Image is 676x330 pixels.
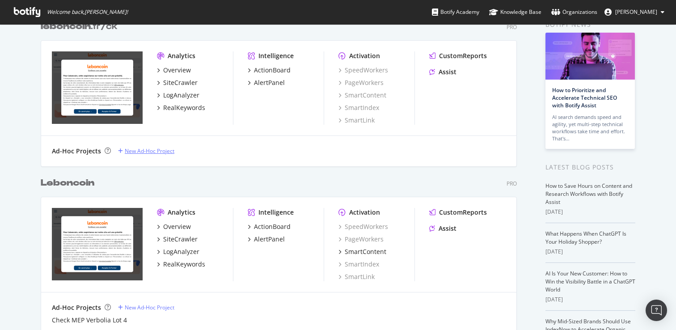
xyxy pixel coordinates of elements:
div: Ad-Hoc Projects [52,147,101,156]
a: leboncoin.fr/ck [41,20,121,33]
div: SmartContent [345,247,386,256]
div: [DATE] [545,296,635,304]
div: Botify Academy [432,8,479,17]
div: ActionBoard [254,66,291,75]
div: [DATE] [545,208,635,216]
a: SmartLink [338,272,375,281]
b: Leboncoin [41,178,94,187]
div: RealKeywords [163,260,205,269]
div: Pro [507,23,517,31]
a: SpeedWorkers [338,66,388,75]
div: SiteCrawler [163,235,198,244]
div: Ad-Hoc Projects [52,303,101,312]
a: RealKeywords [157,260,205,269]
div: Latest Blog Posts [545,162,635,172]
a: Leboncoin [41,177,98,190]
div: Open Intercom Messenger [646,300,667,321]
a: Check MEP Verbolia Lot 4 [52,316,127,325]
div: Organizations [551,8,597,17]
div: Pro [507,180,517,187]
a: SmartIndex [338,103,379,112]
a: New Ad-Hoc Project [118,147,174,155]
div: AlertPanel [254,78,285,87]
a: LogAnalyzer [157,91,199,100]
div: AI search demands speed and agility, yet multi-step technical workflows take time and effort. Tha... [552,114,628,142]
b: leboncoin [41,22,91,31]
a: RealKeywords [157,103,205,112]
div: RealKeywords [163,103,205,112]
a: AI Is Your New Customer: How to Win the Visibility Battle in a ChatGPT World [545,270,635,293]
a: Overview [157,222,191,231]
a: ActionBoard [248,222,291,231]
button: [PERSON_NAME] [597,5,672,19]
a: ActionBoard [248,66,291,75]
div: AlertPanel [254,235,285,244]
div: ActionBoard [254,222,291,231]
a: SpeedWorkers [338,222,388,231]
a: New Ad-Hoc Project [118,304,174,311]
a: SiteCrawler [157,235,198,244]
div: Intelligence [258,208,294,217]
a: SmartLink [338,116,375,125]
a: SmartIndex [338,260,379,269]
div: Intelligence [258,51,294,60]
div: Analytics [168,208,195,217]
div: New Ad-Hoc Project [125,147,174,155]
div: LogAnalyzer [163,91,199,100]
a: SiteCrawler [157,78,198,87]
div: Assist [439,224,456,233]
a: AlertPanel [248,235,285,244]
a: CustomReports [429,208,487,217]
a: Assist [429,224,456,233]
a: LogAnalyzer [157,247,199,256]
a: SmartContent [338,91,386,100]
div: [DATE] [545,248,635,256]
a: What Happens When ChatGPT Is Your Holiday Shopper? [545,230,626,245]
a: SmartContent [338,247,386,256]
div: Overview [163,66,191,75]
div: Knowledge Base [489,8,541,17]
span: Julien Crenn [615,8,657,16]
div: Activation [349,208,380,217]
a: Assist [429,68,456,76]
a: How to Prioritize and Accelerate Technical SEO with Botify Assist [552,86,617,109]
span: Welcome back, [PERSON_NAME] ! [47,8,128,16]
div: SiteCrawler [163,78,198,87]
div: CustomReports [439,208,487,217]
img: leboncoin.fr [52,208,143,280]
a: AlertPanel [248,78,285,87]
div: Activation [349,51,380,60]
a: PageWorkers [338,235,384,244]
div: Botify news [545,20,635,30]
div: CustomReports [439,51,487,60]
div: LogAnalyzer [163,247,199,256]
a: Overview [157,66,191,75]
div: Overview [163,222,191,231]
a: PageWorkers [338,78,384,87]
img: leboncoin.fr/ck (old locasun.fr) [52,51,143,124]
img: How to Prioritize and Accelerate Technical SEO with Botify Assist [545,33,635,80]
div: .fr/ck [41,20,118,33]
a: CustomReports [429,51,487,60]
div: New Ad-Hoc Project [125,304,174,311]
div: Assist [439,68,456,76]
a: How to Save Hours on Content and Research Workflows with Botify Assist [545,182,632,206]
div: Analytics [168,51,195,60]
